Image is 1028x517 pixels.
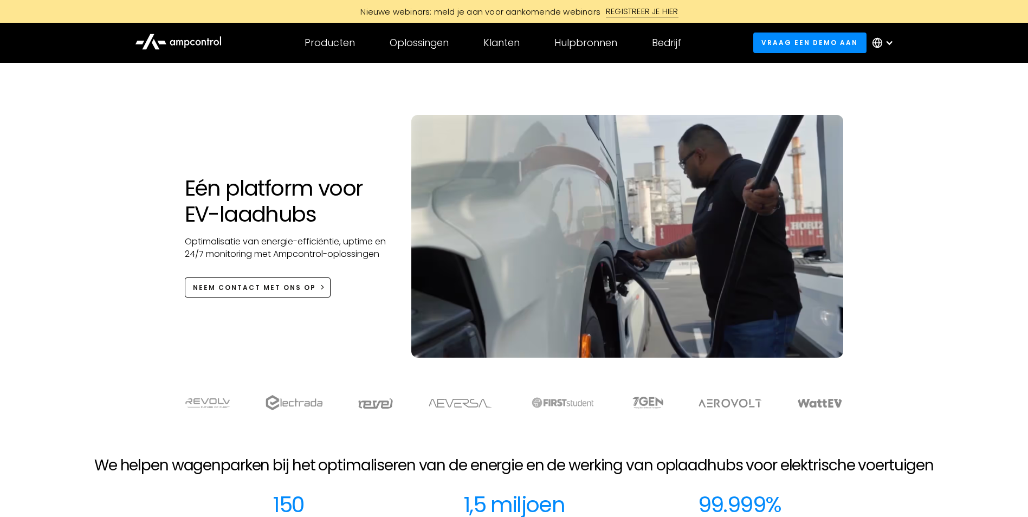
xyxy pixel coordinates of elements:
[483,37,520,49] div: Klanten
[350,6,606,17] div: Nieuwe webinars: meld je aan voor aankomende webinars
[606,5,678,17] div: REGISTREER JE HIER
[266,395,322,410] img: electrada logo
[185,175,390,227] h1: Eén platform voor EV-laadhubs
[652,37,681,49] div: Bedrijf
[753,33,867,53] a: Vraag een demo aan
[554,37,617,49] div: Hulpbronnen
[270,5,758,17] a: Nieuwe webinars: meld je aan voor aankomende webinarsREGISTREER JE HIER
[305,37,355,49] div: Producten
[94,456,934,475] h2: We helpen wagenparken bij het optimaliseren van de energie en de werking van oplaadhubs voor elek...
[390,37,449,49] div: Oplossingen
[185,277,331,298] a: NEEM CONTACT MET ONS OP
[698,399,762,408] img: Aerovolt Logo
[193,283,316,293] div: NEEM CONTACT MET ONS OP
[797,399,843,408] img: WattEV logo
[185,236,390,260] p: Optimalisatie van energie-efficiëntie, uptime en 24/7 monitoring met Ampcontrol-oplossingen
